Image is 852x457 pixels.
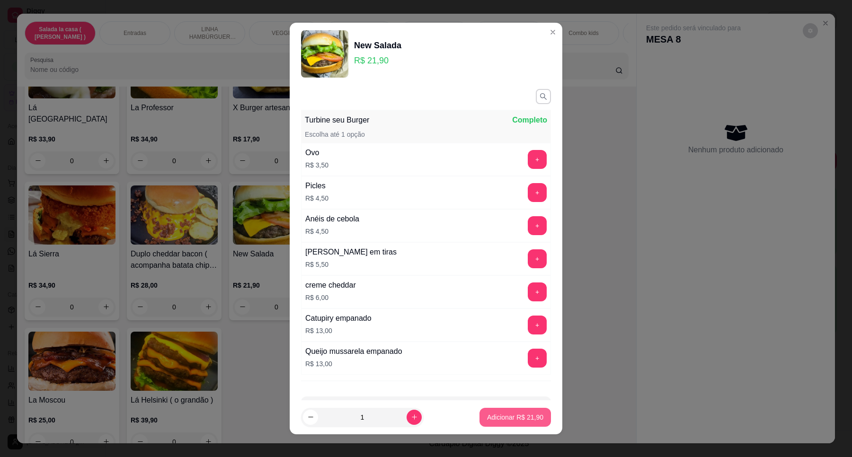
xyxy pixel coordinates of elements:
p: R$ 5,50 [305,260,397,269]
button: Adicionar R$ 21,90 [479,408,551,427]
p: Escolha até 1 opção [305,130,365,139]
div: Queijo mussarela empanado [305,346,402,357]
p: Completo [512,114,547,126]
button: Close [545,25,560,40]
button: increase-product-quantity [407,410,422,425]
p: R$ 4,50 [305,193,328,203]
p: R$ 4,50 [305,227,359,236]
p: R$ 13,00 [305,359,402,369]
div: Picles [305,180,328,192]
img: product-image [301,30,348,78]
button: add [528,150,547,169]
button: add [528,282,547,301]
button: add [528,183,547,202]
div: Ovo [305,147,328,158]
div: New Salada [354,39,401,52]
button: add [528,316,547,334]
p: Adicionar R$ 21,90 [487,413,543,422]
p: R$ 3,50 [305,160,328,170]
button: add [528,216,547,235]
p: R$ 13,00 [305,326,372,335]
button: add [528,349,547,368]
p: R$ 6,00 [305,293,356,302]
button: add [528,249,547,268]
div: Anéis de cebola [305,213,359,225]
div: creme cheddar [305,280,356,291]
div: Catupiry empanado [305,313,372,324]
p: Turbine seu Burger [305,114,369,126]
button: decrease-product-quantity [303,410,318,425]
div: [PERSON_NAME] em tiras [305,246,397,258]
p: R$ 21,90 [354,54,401,67]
